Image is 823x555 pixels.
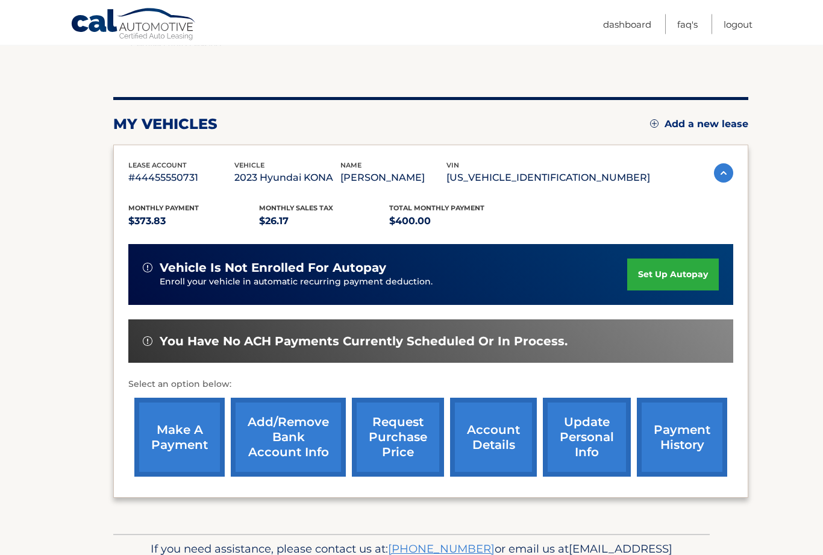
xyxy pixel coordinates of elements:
[128,161,187,170] span: lease account
[70,8,197,43] a: Cal Automotive
[128,204,199,213] span: Monthly Payment
[543,398,631,477] a: update personal info
[627,259,719,291] a: set up autopay
[650,120,659,128] img: add.svg
[231,398,346,477] a: Add/Remove bank account info
[128,378,733,392] p: Select an option below:
[259,213,390,230] p: $26.17
[389,213,520,230] p: $400.00
[113,116,217,134] h2: my vehicles
[160,334,568,350] span: You have no ACH payments currently scheduled or in process.
[234,170,340,187] p: 2023 Hyundai KONA
[677,14,698,34] a: FAQ's
[650,119,748,131] a: Add a new lease
[259,204,333,213] span: Monthly sales Tax
[160,261,386,276] span: vehicle is not enrolled for autopay
[446,161,459,170] span: vin
[134,398,225,477] a: make a payment
[128,170,234,187] p: #44455550731
[128,213,259,230] p: $373.83
[234,161,264,170] span: vehicle
[352,398,444,477] a: request purchase price
[143,337,152,346] img: alert-white.svg
[143,263,152,273] img: alert-white.svg
[450,398,537,477] a: account details
[340,161,361,170] span: name
[603,14,651,34] a: Dashboard
[389,204,484,213] span: Total Monthly Payment
[340,170,446,187] p: [PERSON_NAME]
[714,164,733,183] img: accordion-active.svg
[637,398,727,477] a: payment history
[160,276,627,289] p: Enroll your vehicle in automatic recurring payment deduction.
[446,170,650,187] p: [US_VEHICLE_IDENTIFICATION_NUMBER]
[724,14,753,34] a: Logout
